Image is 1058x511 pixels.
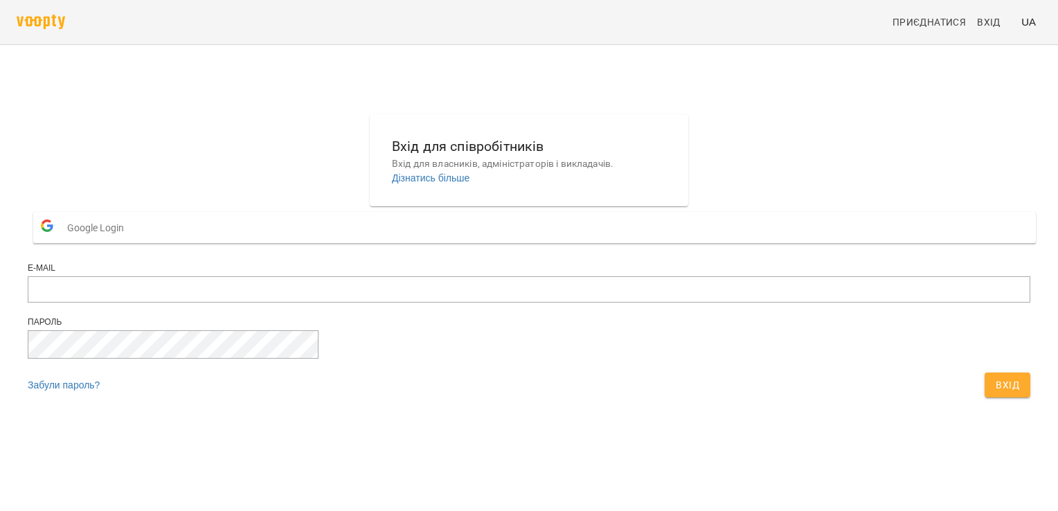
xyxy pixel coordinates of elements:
[1021,15,1036,29] span: UA
[996,377,1019,393] span: Вхід
[28,316,1030,328] div: Пароль
[893,14,966,30] span: Приєднатися
[392,157,666,171] p: Вхід для власників, адміністраторів і викладачів.
[28,262,1030,274] div: E-mail
[887,10,971,35] a: Приєднатися
[17,15,65,29] img: voopty.png
[1016,9,1041,35] button: UA
[392,136,666,157] h6: Вхід для співробітників
[381,125,677,196] button: Вхід для співробітниківВхід для власників, адміністраторів і викладачів.Дізнатись більше
[67,214,131,242] span: Google Login
[985,373,1030,397] button: Вхід
[977,14,1001,30] span: Вхід
[392,172,469,183] a: Дізнатись більше
[971,10,1016,35] a: Вхід
[28,379,100,391] a: Забули пароль?
[33,212,1036,243] button: Google Login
